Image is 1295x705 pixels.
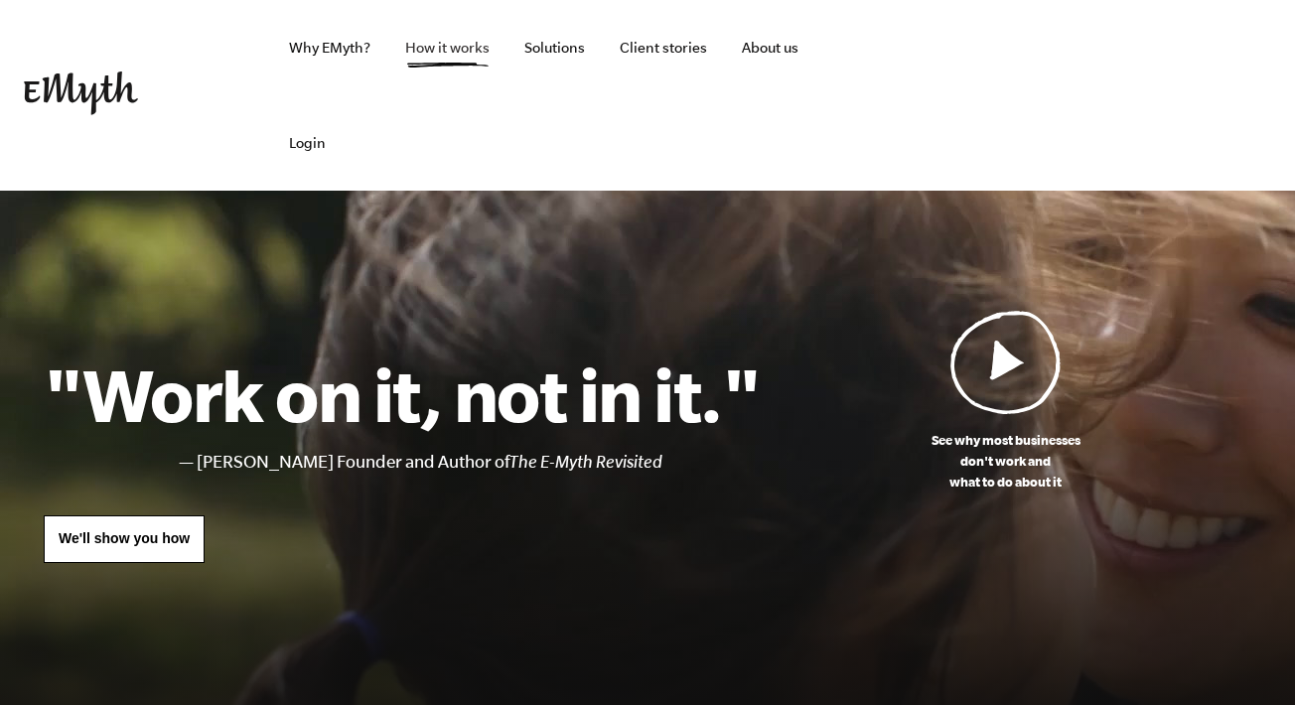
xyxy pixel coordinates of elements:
img: Play Video [950,310,1062,414]
i: The E-Myth Revisited [509,452,662,472]
iframe: Embedded CTA [1063,73,1271,117]
iframe: Embedded CTA [844,73,1053,117]
a: Login [273,95,342,191]
h1: "Work on it, not in it." [44,351,760,438]
p: See why most businesses don't work and what to do about it [760,430,1251,493]
a: See why most businessesdon't work andwhat to do about it [760,310,1251,493]
span: We'll show you how [59,530,190,546]
img: EMyth [24,71,138,115]
iframe: Chat Widget [1196,610,1295,705]
a: We'll show you how [44,515,205,563]
li: [PERSON_NAME] Founder and Author of [197,448,760,477]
